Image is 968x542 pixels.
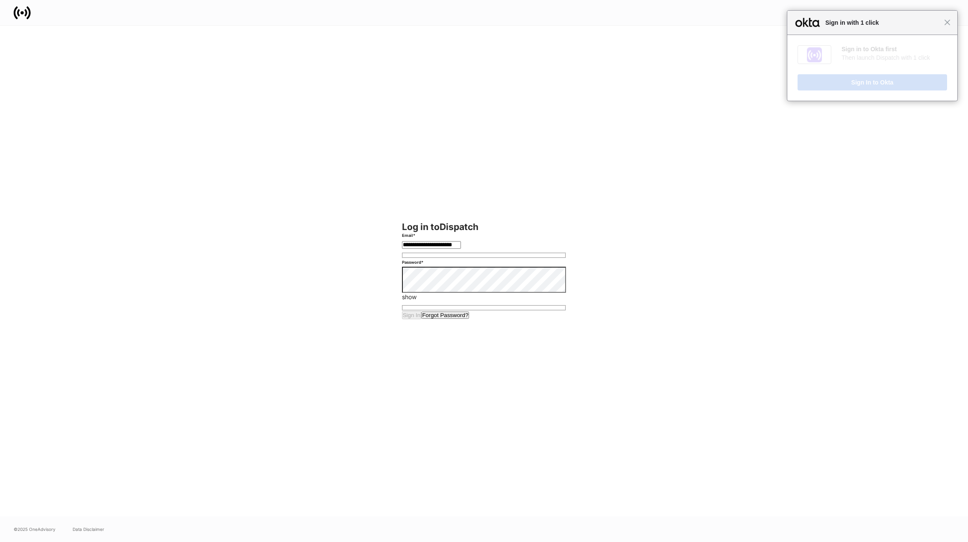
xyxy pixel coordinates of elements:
img: fs01jxrofoggULhDH358 [807,47,822,62]
div: Sign in to Okta first [842,45,947,53]
span: Close [944,19,950,26]
h6: Password [402,258,423,267]
button: Sign In [402,311,422,319]
button: Forgot Password? [421,312,469,319]
p: show [402,293,566,301]
span: Sign in with 1 click [821,17,944,28]
div: Then launch Dispatch with 1 click [842,54,947,61]
h2: Log in to Dispatch [402,223,566,231]
span: © 2025 OneAdvisory [14,526,56,533]
div: Sign In [403,312,421,318]
a: Data Disclaimer [73,526,104,533]
button: Sign In to Okta [798,74,947,90]
h6: Email [402,231,415,240]
div: Forgot Password? [422,312,468,318]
